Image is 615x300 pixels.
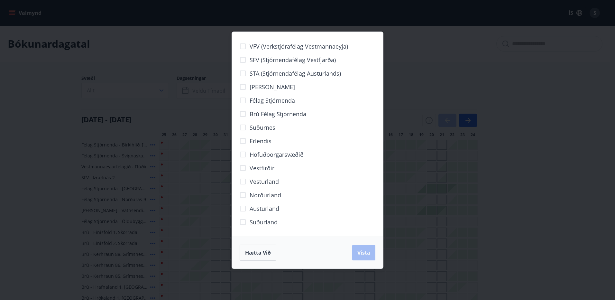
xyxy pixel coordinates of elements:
[250,56,336,64] span: SFV (Stjórnendafélag Vestfjarða)
[250,191,281,199] span: Norðurland
[250,96,295,105] span: Félag stjórnenda
[250,137,271,145] span: Erlendis
[250,218,278,226] span: Suðurland
[250,204,279,213] span: Austurland
[250,110,306,118] span: Brú félag stjórnenda
[250,164,274,172] span: Vestfirðir
[250,177,279,186] span: Vesturland
[250,83,295,91] span: [PERSON_NAME]
[250,123,275,132] span: Suðurnes
[250,150,304,159] span: Höfuðborgarsvæðið
[240,245,276,261] button: Hætta við
[250,69,341,78] span: STA (Stjórnendafélag Austurlands)
[245,249,271,256] span: Hætta við
[250,42,348,51] span: VFV (Verkstjórafélag Vestmannaeyja)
